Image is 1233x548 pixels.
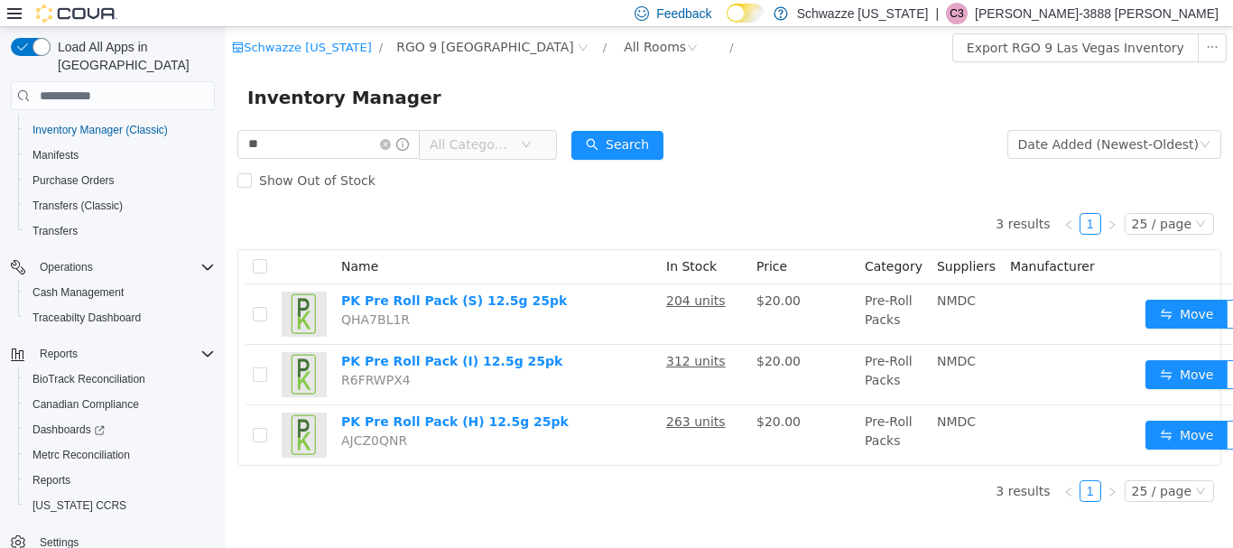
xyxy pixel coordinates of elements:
td: Pre-Roll Packs [632,257,704,318]
span: Transfers (Classic) [25,195,215,217]
i: icon: down [969,191,980,204]
td: Pre-Roll Packs [632,378,704,438]
span: Dashboards [32,423,105,437]
i: icon: shop [6,14,18,26]
span: Reports [40,347,78,361]
a: BioTrack Reconciliation [25,368,153,390]
span: Inventory Manager (Classic) [25,119,215,141]
span: $20.00 [531,266,575,281]
span: Traceabilty Dashboard [25,307,215,329]
button: Operations [32,256,100,278]
div: 25 / page [906,454,966,474]
span: Metrc Reconciliation [32,448,130,462]
a: 1 [855,454,875,474]
span: NMDC [711,266,750,281]
button: Traceabilty Dashboard [18,305,222,330]
span: Cash Management [32,285,124,300]
span: AJCZ0QNR [116,406,181,421]
button: Canadian Compliance [18,392,222,417]
img: Cova [36,5,117,23]
span: Inventory Manager [22,56,227,85]
li: Next Page [876,453,897,475]
button: [US_STATE] CCRS [18,493,222,518]
p: Schwazze [US_STATE] [797,3,929,24]
span: / [377,14,381,27]
span: Feedback [656,5,711,23]
span: Category [639,232,697,246]
a: Purchase Orders [25,170,122,191]
span: Load All Apps in [GEOGRAPHIC_DATA] [51,38,215,74]
i: icon: left [838,192,848,203]
a: Cash Management [25,282,131,303]
span: Dashboards [25,419,215,441]
li: 1 [854,186,876,208]
span: BioTrack Reconciliation [32,372,145,386]
button: icon: ellipsis [972,6,1001,35]
i: icon: info-circle [171,111,183,124]
i: icon: right [881,192,892,203]
u: 204 units [440,266,500,281]
span: Manifests [32,148,79,163]
a: Inventory Manager (Classic) [25,119,175,141]
u: 312 units [440,327,500,341]
span: Purchase Orders [25,170,215,191]
span: / [153,14,157,27]
i: icon: left [838,460,848,470]
a: Dashboards [25,419,112,441]
button: Transfers [18,218,222,244]
span: RGO 9 Las Vegas [171,10,348,30]
a: Dashboards [18,417,222,442]
div: 25 / page [906,187,966,207]
div: Date Added (Newest-Oldest) [793,104,973,131]
button: Manifests [18,143,222,168]
span: Suppliers [711,232,770,246]
li: Previous Page [832,453,854,475]
i: icon: close-circle [154,112,165,123]
span: Traceabilty Dashboard [32,311,141,325]
a: Traceabilty Dashboard [25,307,148,329]
button: icon: ellipsis [1001,394,1030,423]
span: Canadian Compliance [25,394,215,415]
button: icon: swapMove [920,394,1003,423]
span: All Categories [204,108,286,126]
span: [US_STATE] CCRS [32,498,126,513]
span: Show Out of Stock [26,146,157,161]
span: $20.00 [531,387,575,402]
a: Manifests [25,144,86,166]
a: PK Pre Roll Pack (I) 12.5g 25pk [116,327,337,341]
button: BioTrack Reconciliation [18,367,222,392]
span: In Stock [440,232,491,246]
span: Manifests [25,144,215,166]
a: PK Pre Roll Pack (H) 12.5g 25pk [116,387,343,402]
span: Reports [25,469,215,491]
button: icon: ellipsis [1001,273,1030,302]
button: Reports [32,343,85,365]
input: Dark Mode [727,4,765,23]
a: icon: shopSchwazze [US_STATE] [6,14,146,27]
span: Operations [32,256,215,278]
a: PK Pre Roll Pack (S) 12.5g 25pk [116,266,341,281]
span: Transfers [25,220,215,242]
i: icon: down [969,459,980,471]
a: Transfers [25,220,85,242]
span: Cash Management [25,282,215,303]
p: | [935,3,939,24]
button: Transfers (Classic) [18,193,222,218]
span: R6FRWPX4 [116,346,185,360]
button: icon: ellipsis [1001,333,1030,362]
i: icon: down [295,112,306,125]
img: PK Pre Roll Pack (I) 12.5g 25pk hero shot [56,325,101,370]
button: Export RGO 9 Las Vegas Inventory [727,6,973,35]
button: Metrc Reconciliation [18,442,222,468]
span: C3 [950,3,963,24]
span: Manufacturer [784,232,869,246]
button: Reports [18,468,222,493]
button: icon: swapMove [920,273,1003,302]
button: icon: searchSearch [346,104,438,133]
span: BioTrack Reconciliation [25,368,215,390]
img: PK Pre Roll Pack (S) 12.5g 25pk hero shot [56,265,101,310]
a: Metrc Reconciliation [25,444,137,466]
span: Canadian Compliance [32,397,139,412]
li: Next Page [876,186,897,208]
